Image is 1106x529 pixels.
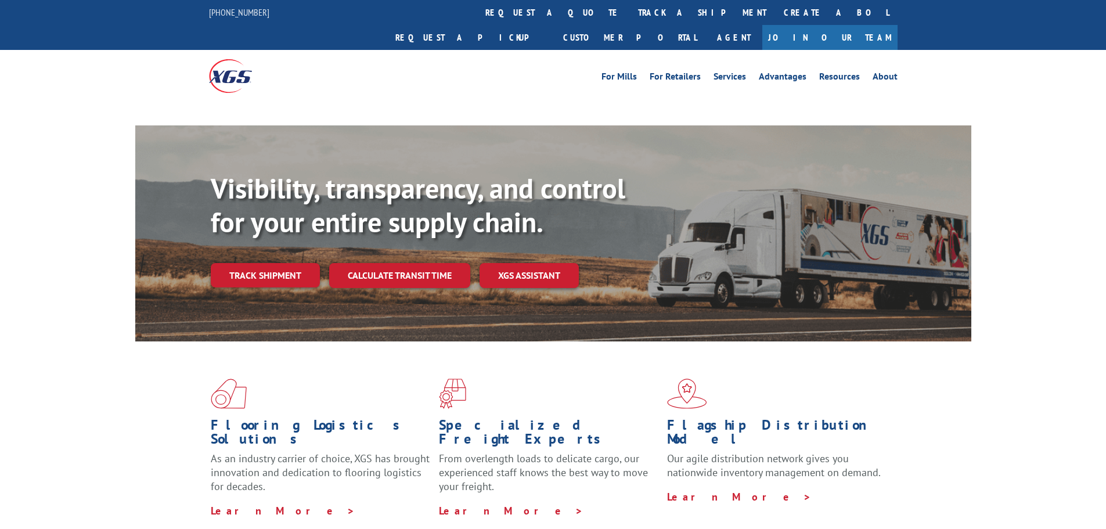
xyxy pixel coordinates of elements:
[480,263,579,288] a: XGS ASSISTANT
[667,418,887,452] h1: Flagship Distribution Model
[439,504,583,517] a: Learn More >
[650,72,701,85] a: For Retailers
[601,72,637,85] a: For Mills
[439,418,658,452] h1: Specialized Freight Experts
[211,170,625,240] b: Visibility, transparency, and control for your entire supply chain.
[439,452,658,503] p: From overlength loads to delicate cargo, our experienced staff knows the best way to move your fr...
[667,490,812,503] a: Learn More >
[819,72,860,85] a: Resources
[714,72,746,85] a: Services
[211,504,355,517] a: Learn More >
[211,452,430,493] span: As an industry carrier of choice, XGS has brought innovation and dedication to flooring logistics...
[211,263,320,287] a: Track shipment
[554,25,705,50] a: Customer Portal
[762,25,898,50] a: Join Our Team
[667,452,881,479] span: Our agile distribution network gives you nationwide inventory management on demand.
[667,379,707,409] img: xgs-icon-flagship-distribution-model-red
[209,6,269,18] a: [PHONE_NUMBER]
[439,379,466,409] img: xgs-icon-focused-on-flooring-red
[211,418,430,452] h1: Flooring Logistics Solutions
[387,25,554,50] a: Request a pickup
[759,72,806,85] a: Advantages
[873,72,898,85] a: About
[705,25,762,50] a: Agent
[211,379,247,409] img: xgs-icon-total-supply-chain-intelligence-red
[329,263,470,288] a: Calculate transit time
